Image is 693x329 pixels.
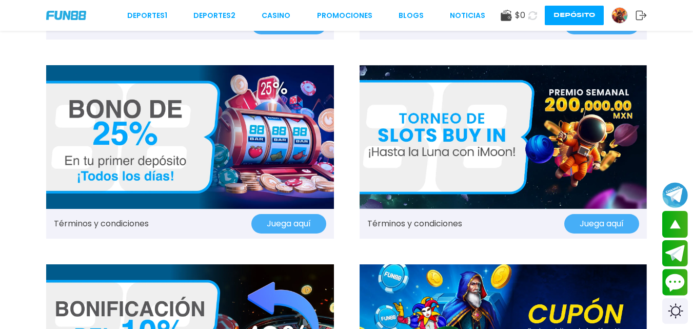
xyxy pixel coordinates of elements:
[262,10,290,21] a: CASINO
[399,10,424,21] a: BLOGS
[662,182,688,208] button: Join telegram channel
[611,7,636,24] a: Avatar
[662,240,688,267] button: Join telegram
[193,10,235,21] a: Deportes2
[46,11,86,20] img: Company Logo
[662,298,688,324] div: Switch theme
[662,211,688,238] button: scroll up
[127,10,167,21] a: Deportes1
[46,65,334,209] img: Promo Banner
[54,218,149,230] a: Términos y condiciones
[662,269,688,296] button: Contact customer service
[450,10,485,21] a: NOTICIAS
[545,6,604,25] button: Depósito
[317,10,372,21] a: Promociones
[367,218,462,230] a: Términos y condiciones
[360,65,647,209] img: Promo Banner
[515,9,525,22] span: $ 0
[564,214,639,234] button: Juega aquí
[251,214,326,234] button: Juega aquí
[612,8,627,23] img: Avatar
